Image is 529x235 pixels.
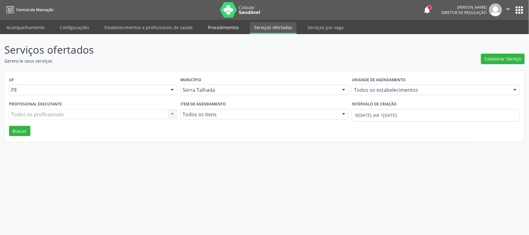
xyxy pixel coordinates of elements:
label: Unidade de agendamento [352,75,406,85]
a: Acompanhamento [2,22,49,33]
a: Serviços por vaga [303,22,348,33]
button: apps [514,5,525,16]
p: Serviços ofertados [4,42,368,58]
button: Cadastrar Serviço [481,54,525,64]
span: Central de Marcação [16,7,53,12]
span: Todos os estabelecimentos [354,87,507,93]
label: UF [9,75,14,85]
a: Central de Marcação [4,5,53,15]
a: Configurações [55,22,94,33]
input: Selecione um intervalo [352,109,520,122]
a: Procedimentos [204,22,243,33]
label: Município [180,75,201,85]
i:  [505,6,511,12]
a: Serviços ofertados [250,22,297,34]
div: [PERSON_NAME] [441,5,487,10]
button: notifications [423,6,431,14]
label: Profissional executante [9,100,62,109]
button: Buscar [9,126,30,136]
span: Serra Talhada [183,87,336,93]
span: Todos os itens [183,111,336,117]
label: Intervalo de criação [352,100,397,109]
button:  [502,3,514,16]
label: Item de agendamento [180,100,226,109]
span: Cadastrar Serviço [485,55,521,62]
a: Estabelecimentos e profissionais de saúde [100,22,197,33]
p: Gerencie seus serviços [4,58,368,64]
span: PE [11,87,165,93]
span: Diretor de regulação [441,10,487,15]
img: img [489,3,502,16]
